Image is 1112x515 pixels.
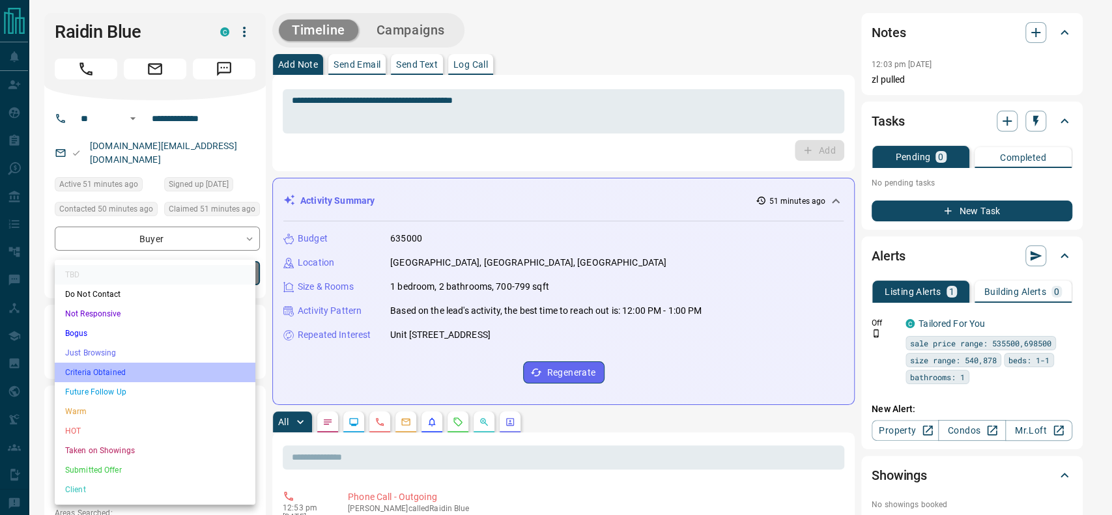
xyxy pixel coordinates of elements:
[55,421,255,441] li: HOT
[55,343,255,363] li: Just Browsing
[55,402,255,421] li: Warm
[55,460,255,480] li: Submitted Offer
[55,304,255,324] li: Not Responsive
[55,480,255,499] li: Client
[55,441,255,460] li: Taken on Showings
[55,363,255,382] li: Criteria Obtained
[55,382,255,402] li: Future Follow Up
[55,285,255,304] li: Do Not Contact
[55,324,255,343] li: Bogus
